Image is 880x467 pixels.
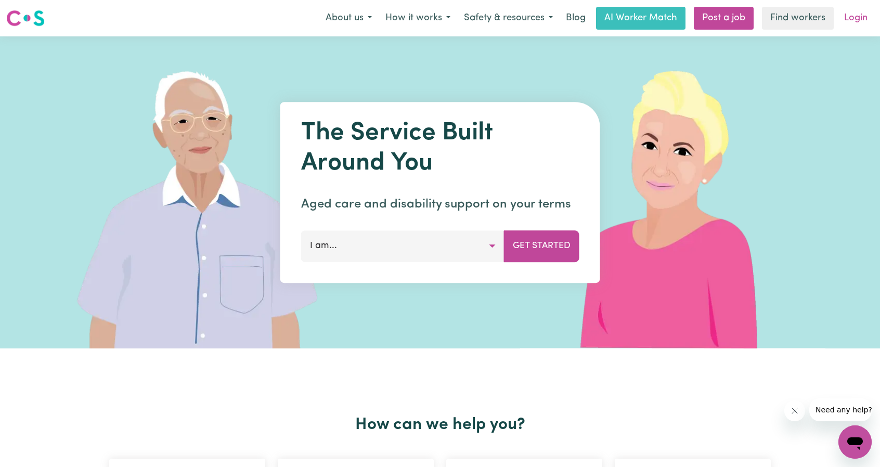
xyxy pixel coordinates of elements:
h2: How can we help you? [103,415,777,435]
a: Careseekers logo [6,6,45,30]
button: Get Started [504,230,579,262]
p: Aged care and disability support on your terms [301,195,579,214]
button: About us [319,7,379,29]
a: AI Worker Match [596,7,685,30]
button: How it works [379,7,457,29]
a: Blog [560,7,592,30]
iframe: Message from company [809,398,872,421]
iframe: Button to launch messaging window [838,425,872,459]
iframe: Close message [784,400,805,421]
button: I am... [301,230,504,262]
span: Need any help? [6,7,63,16]
button: Safety & resources [457,7,560,29]
h1: The Service Built Around You [301,119,579,178]
a: Find workers [762,7,834,30]
a: Login [838,7,874,30]
a: Post a job [694,7,754,30]
img: Careseekers logo [6,9,45,28]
